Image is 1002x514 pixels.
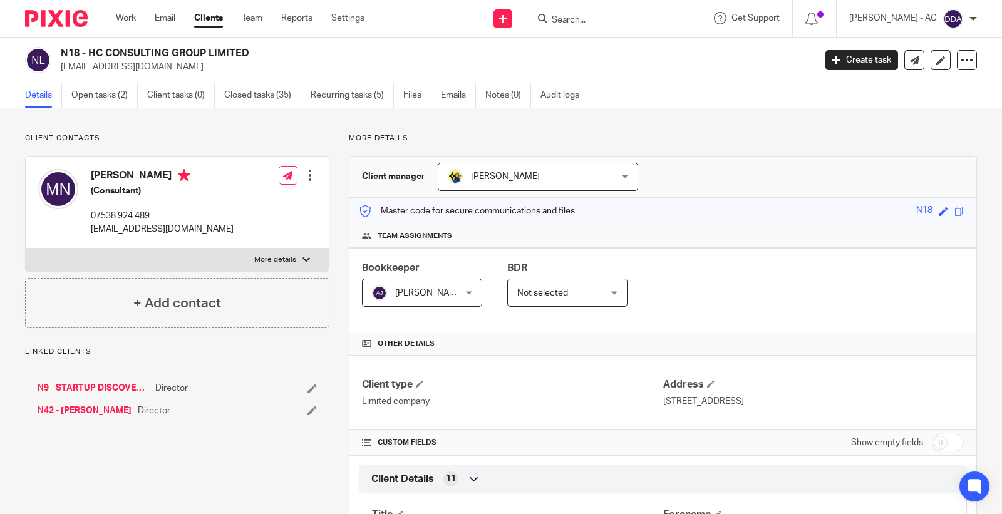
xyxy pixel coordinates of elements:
input: Search [550,15,663,26]
p: 07538 924 489 [91,210,234,222]
span: BDR [507,263,527,273]
img: svg%3E [943,9,963,29]
img: svg%3E [25,47,51,73]
span: Bookkeeper [362,263,420,273]
a: Recurring tasks (5) [311,83,394,108]
span: [PERSON_NAME] [395,289,464,297]
a: Audit logs [540,83,589,108]
p: Linked clients [25,347,329,357]
p: Client contacts [25,133,329,143]
span: Team assignments [378,231,452,241]
p: More details [349,133,977,143]
span: Client Details [371,473,434,486]
h4: Address [663,378,964,391]
span: Director [138,404,170,417]
a: N42 - [PERSON_NAME] [38,404,132,417]
h3: Client manager [362,170,425,183]
span: Director [155,382,188,394]
label: Show empty fields [851,436,923,449]
p: [PERSON_NAME] - AC [849,12,937,24]
a: Client tasks (0) [147,83,215,108]
i: Primary [178,169,190,182]
a: Clients [194,12,223,24]
img: svg%3E [38,169,78,209]
a: Emails [441,83,476,108]
p: [EMAIL_ADDRESS][DOMAIN_NAME] [91,223,234,235]
a: Work [116,12,136,24]
a: Email [155,12,175,24]
a: Notes (0) [485,83,531,108]
h2: N18 - HC CONSULTING GROUP LIMITED [61,47,658,60]
p: More details [254,255,296,265]
img: svg%3E [372,285,387,301]
h5: (Consultant) [91,185,234,197]
a: Closed tasks (35) [224,83,301,108]
span: Get Support [731,14,780,23]
span: Other details [378,339,435,349]
span: 11 [446,473,456,485]
p: [STREET_ADDRESS] [663,395,964,408]
span: [PERSON_NAME] [471,172,540,181]
img: Pixie [25,10,88,27]
a: Files [403,83,431,108]
a: Reports [281,12,312,24]
p: Limited company [362,395,663,408]
span: Not selected [517,289,568,297]
a: Create task [825,50,898,70]
a: Settings [331,12,364,24]
p: Master code for secure communications and files [359,205,575,217]
img: Bobo-Starbridge%201.jpg [448,169,463,184]
p: [EMAIL_ADDRESS][DOMAIN_NAME] [61,61,807,73]
h4: [PERSON_NAME] [91,169,234,185]
div: N18 [916,204,932,218]
a: N9 - STARTUP DISCOVERY SCHOOL LTD [38,382,149,394]
a: Open tasks (2) [71,83,138,108]
h4: Client type [362,378,663,391]
a: Details [25,83,62,108]
h4: + Add contact [133,294,221,313]
a: Team [242,12,262,24]
h4: CUSTOM FIELDS [362,438,663,448]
